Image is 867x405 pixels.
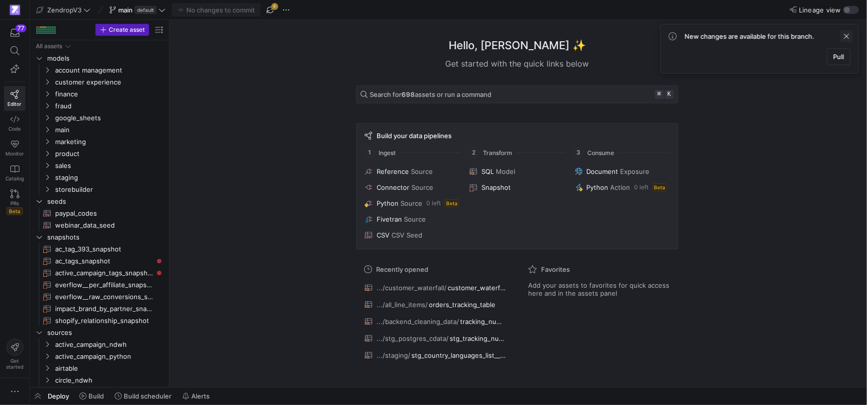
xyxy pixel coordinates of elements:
[34,148,165,160] div: Press SPACE to select this row.
[75,388,108,405] button: Build
[356,58,678,70] div: Get started with the quick links below
[34,64,165,76] div: Press SPACE to select this row.
[377,284,447,292] span: .../customer_waterfall/
[55,124,163,136] span: main
[55,351,163,362] span: active_campaign_python
[55,172,163,183] span: staging
[363,181,462,193] button: ConnectorSource
[377,318,459,325] span: .../backend_cleaning_data/
[34,338,165,350] div: Press SPACE to select this row.
[377,199,398,207] span: Python
[370,90,491,98] span: Search for assets or run a command
[377,351,410,359] span: .../staging/
[685,32,814,40] span: New changes are available for this branch.
[34,52,165,64] div: Press SPACE to select this row.
[34,3,93,16] button: ZendropV3
[34,219,165,231] a: webinar_data_seed​​​​​​
[34,136,165,148] div: Press SPACE to select this row.
[47,6,81,14] span: ZendropV3
[573,165,672,177] button: DocumentExposure
[55,88,163,100] span: finance
[55,100,163,112] span: fraud
[34,279,165,291] div: Press SPACE to select this row.
[55,243,154,255] span: ac_tag_393_snapshot​​​​​​​
[55,255,154,267] span: ac_tags_snapshot​​​​​​​
[6,207,23,215] span: Beta
[34,195,165,207] div: Press SPACE to select this row.
[34,291,165,303] a: everflow__raw_conversions_snapshot​​​​​​​
[34,243,165,255] a: ac_tag_393_snapshot​​​​​​​
[34,124,165,136] div: Press SPACE to select this row.
[356,85,678,103] button: Search for698assets or run a command⌘k
[34,303,165,315] div: Press SPACE to select this row.
[377,334,449,342] span: .../stg_postgres_cdata/
[634,184,649,191] span: 0 left
[4,161,25,185] a: Catalog
[109,26,145,33] span: Create asset
[665,90,674,99] kbd: k
[34,326,165,338] div: Press SPACE to select this row.
[827,48,851,65] button: Pull
[34,243,165,255] div: Press SPACE to select this row.
[34,171,165,183] div: Press SPACE to select this row.
[363,165,462,177] button: ReferenceSource
[34,183,165,195] div: Press SPACE to select this row.
[448,284,506,292] span: customer_waterfall_select
[4,185,25,219] a: PRsBeta
[587,167,619,175] span: Document
[6,358,23,370] span: Get started
[55,315,154,326] span: shopify_relationship_snapshot​​​​​​​
[88,392,104,400] span: Build
[799,6,841,14] span: Lineage view
[55,220,154,231] span: webinar_data_seed​​​​​​
[377,301,428,309] span: .../all_line_items/
[449,37,586,54] h1: Hello, [PERSON_NAME] ✨
[573,181,672,193] button: PythonAction0 leftBeta
[55,148,163,160] span: product
[450,334,506,342] span: stg_tracking_number_status
[4,1,25,18] a: https://storage.googleapis.com/y42-prod-data-exchange/images/qZXOSqkTtPuVcXVzF40oUlM07HVTwZXfPK0U...
[118,6,133,14] span: main
[48,392,69,400] span: Deploy
[34,76,165,88] div: Press SPACE to select this row.
[34,315,165,326] div: Press SPACE to select this row.
[34,160,165,171] div: Press SPACE to select this row.
[362,332,508,345] button: .../stg_postgres_cdata/stg_tracking_number_status
[363,213,462,225] button: FivetranSource
[191,392,210,400] span: Alerts
[376,265,428,273] span: Recently opened
[377,183,409,191] span: Connector
[528,281,670,297] span: Add your assets to favorites for quick access here and in the assets panel
[411,167,433,175] span: Source
[55,291,154,303] span: everflow__raw_conversions_snapshot​​​​​​​
[5,151,24,157] span: Monitor
[34,350,165,362] div: Press SPACE to select this row.
[47,53,163,64] span: models
[15,24,26,32] div: 77
[4,86,25,111] a: Editor
[468,165,566,177] button: SQLModel
[400,199,422,207] span: Source
[653,183,667,191] span: Beta
[34,40,165,52] div: Press SPACE to select this row.
[362,349,508,362] button: .../staging/stg_country_languages_list__country_languages_list
[621,167,650,175] span: Exposure
[55,208,154,219] span: paypal_codes​​​​​​
[47,327,163,338] span: sources
[34,207,165,219] div: Press SPACE to select this row.
[34,303,165,315] a: impact_brand_by_partner_snapshot​​​​​​​
[34,219,165,231] div: Press SPACE to select this row.
[445,199,459,207] span: Beta
[34,267,165,279] div: Press SPACE to select this row.
[429,301,495,309] span: orders_tracking_table
[377,215,402,223] span: Fivetran
[34,112,165,124] div: Press SPACE to select this row.
[55,339,163,350] span: active_campaign_ndwh
[55,160,163,171] span: sales
[124,392,171,400] span: Build scheduler
[4,136,25,161] a: Monitor
[34,374,165,386] div: Press SPACE to select this row.
[34,362,165,374] div: Press SPACE to select this row.
[55,112,163,124] span: google_sheets
[8,126,21,132] span: Code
